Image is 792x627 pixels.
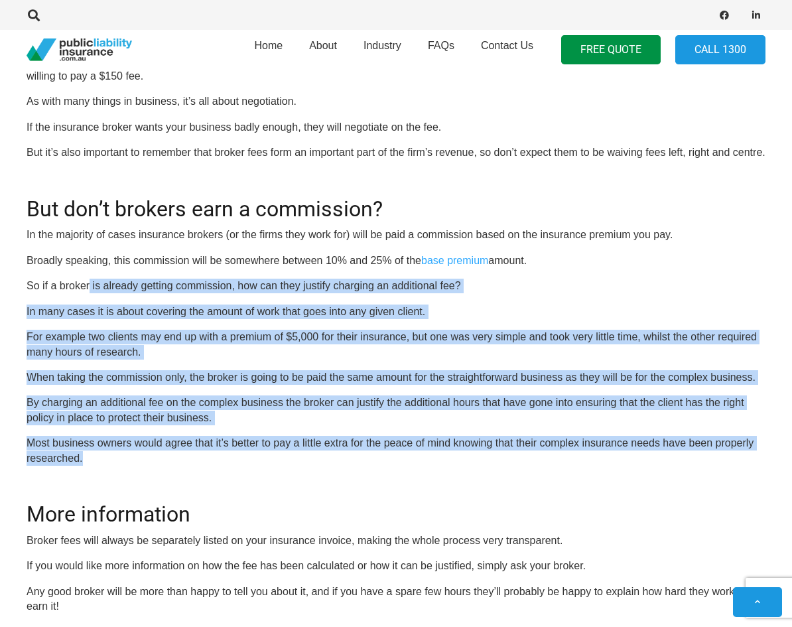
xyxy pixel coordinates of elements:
[715,6,734,25] a: Facebook
[27,486,765,527] h2: More information
[468,26,547,74] a: Contact Us
[27,559,765,573] p: If you would like more information on how the fee has been calculated or how it can be justified,...
[27,253,765,268] p: Broadly speaking, this commission will be somewhere between 10% and 25% of the amount.
[27,585,765,614] p: Any good broker will be more than happy to tell you about it, and if you have a spare few hours t...
[350,26,415,74] a: Industry
[481,40,533,51] span: Contact Us
[428,40,454,51] span: FAQs
[296,26,350,74] a: About
[254,40,283,51] span: Home
[561,35,661,65] a: FREE QUOTE
[27,533,765,548] p: Broker fees will always be separately listed on your insurance invoice, making the whole process ...
[27,120,765,135] p: If the insurance broker wants your business badly enough, they will negotiate on the fee.
[415,26,468,74] a: FAQs
[27,38,132,62] a: pli_logotransparent
[27,279,765,293] p: So if a broker is already getting commission, how can they justify charging an additional fee?
[421,255,488,266] a: base premium
[27,228,765,242] p: In the majority of cases insurance brokers (or the firms they work for) will be paid a commission...
[363,40,401,51] span: Industry
[733,587,782,617] a: Back to top
[27,395,765,425] p: By charging an additional fee on the complex business the broker can justify the additional hours...
[21,9,47,21] a: Search
[241,26,296,74] a: Home
[27,94,765,109] p: As with many things in business, it’s all about negotiation.
[27,145,765,160] p: But it’s also important to remember that broker fees form an important part of the firm’s revenue...
[27,330,765,360] p: For example two clients may end up with a premium of $5,000 for their insurance, but one was very...
[27,180,765,222] h2: But don’t brokers earn a commission?
[309,40,337,51] span: About
[27,436,765,466] p: Most business owners would agree that it’s better to pay a little extra for the peace of mind kno...
[27,370,765,385] p: When taking the commission only, the broker is going to be paid the same amount for the straightf...
[27,305,765,319] p: In many cases it is about covering the amount of work that goes into any given client.
[675,35,765,65] a: Call 1300
[747,6,765,25] a: LinkedIn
